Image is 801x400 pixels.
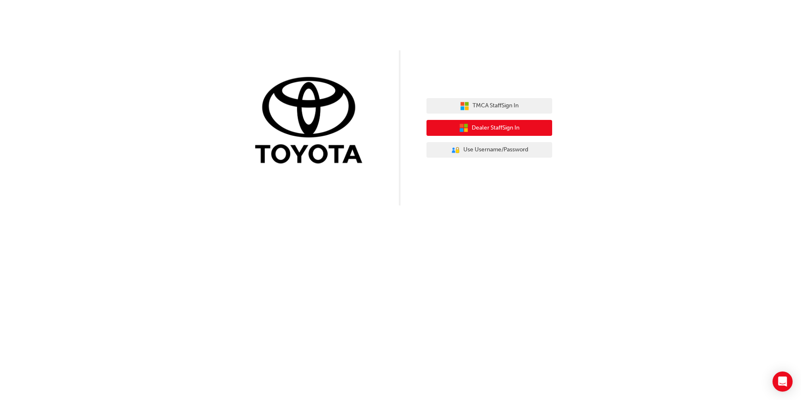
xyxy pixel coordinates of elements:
[249,75,375,168] img: Trak
[472,123,519,133] span: Dealer Staff Sign In
[463,145,528,155] span: Use Username/Password
[473,101,519,111] span: TMCA Staff Sign In
[426,142,552,158] button: Use Username/Password
[773,371,793,392] div: Open Intercom Messenger
[426,120,552,136] button: Dealer StaffSign In
[426,98,552,114] button: TMCA StaffSign In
